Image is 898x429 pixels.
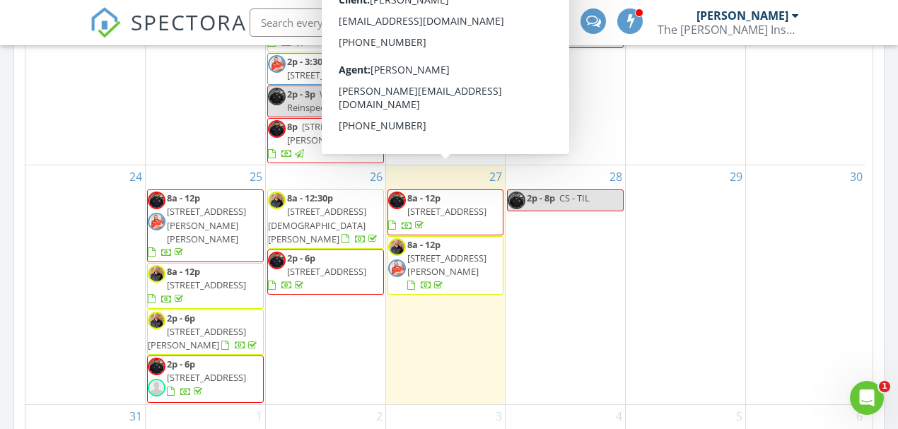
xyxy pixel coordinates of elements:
[167,312,195,324] span: 2p - 6p
[148,379,165,396] img: default-user-f0147aede5fd5fa78ca7ade42f37bd4542148d508eef1c3d3ea960f66861d68b.jpg
[167,192,200,204] span: 8a - 12p
[167,371,246,384] span: [STREET_ADDRESS]
[287,252,315,264] span: 2p - 6p
[287,69,366,81] span: [STREET_ADDRESS]
[407,252,486,278] span: [STREET_ADDRESS][PERSON_NAME]
[373,405,385,428] a: Go to September 2, 2025
[167,358,195,370] span: 2p - 6p
[267,189,384,249] a: 8a - 12:30p [STREET_ADDRESS][DEMOGRAPHIC_DATA][PERSON_NAME]
[493,405,505,428] a: Go to September 3, 2025
[147,355,264,402] a: 2p - 6p [STREET_ADDRESS]
[268,205,366,245] span: [STREET_ADDRESS][DEMOGRAPHIC_DATA][PERSON_NAME]
[25,165,146,404] td: Go to August 24, 2025
[148,265,246,305] a: 8a - 12p [STREET_ADDRESS]
[148,358,165,375] img: img_20250109_181849.jpg
[508,192,525,209] img: img_20250109_181849.jpg
[287,55,380,81] a: 2p - 3:30p [STREET_ADDRESS]
[387,236,504,295] a: 8a - 12p [STREET_ADDRESS][PERSON_NAME]
[131,7,247,37] span: SPECTORA
[387,189,504,235] a: 8a - 12p [STREET_ADDRESS]
[247,165,265,188] a: Go to August 25, 2025
[847,165,865,188] a: Go to August 30, 2025
[167,205,246,245] span: [STREET_ADDRESS][PERSON_NAME][PERSON_NAME]
[268,252,286,269] img: img_20250109_181849.jpg
[287,120,298,133] span: 8p
[407,192,441,204] span: 8a - 12p
[287,192,333,204] span: 8a - 12:30p
[90,7,121,38] img: The Best Home Inspection Software - Spectora
[268,120,286,138] img: img_20250109_181849.jpg
[367,165,385,188] a: Go to August 26, 2025
[287,88,342,114] span: WDI Reinspection
[506,165,626,404] td: Go to August 28, 2025
[147,189,264,262] a: 8a - 12p [STREET_ADDRESS][PERSON_NAME][PERSON_NAME]
[727,165,745,188] a: Go to August 29, 2025
[287,265,366,278] span: [STREET_ADDRESS]
[148,265,165,283] img: screenshot_20250427_080621.png
[146,165,266,404] td: Go to August 25, 2025
[253,405,265,428] a: Go to September 1, 2025
[268,192,380,245] a: 8a - 12:30p [STREET_ADDRESS][DEMOGRAPHIC_DATA][PERSON_NAME]
[407,238,441,251] span: 8a - 12p
[250,8,532,37] input: Search everything...
[486,165,505,188] a: Go to August 27, 2025
[268,88,286,105] img: img_20250109_181849.jpg
[265,165,385,404] td: Go to August 26, 2025
[287,88,315,100] span: 2p - 3p
[268,55,286,73] img: jonniehs.jpg
[853,405,865,428] a: Go to September 6, 2025
[388,192,406,209] img: img_20250109_181849.jpg
[388,238,406,256] img: screenshot_20250427_080621.png
[607,165,625,188] a: Go to August 28, 2025
[527,192,555,204] span: 2p - 8p
[879,381,890,392] span: 1
[148,192,165,209] img: img_20250109_181849.jpg
[385,165,506,404] td: Go to August 27, 2025
[658,23,799,37] div: The Wells Inspection Group LLC
[148,312,165,329] img: screenshot_20250427_080621.png
[559,192,590,204] span: CS - TIL
[148,312,260,351] a: 2p - 6p [STREET_ADDRESS][PERSON_NAME]
[148,213,165,230] img: jonniehs.jpg
[267,53,384,85] a: 2p - 3:30p [STREET_ADDRESS]
[147,310,264,355] a: 2p - 6p [STREET_ADDRESS][PERSON_NAME]
[388,259,406,277] img: jonniehs.jpg
[696,8,788,23] div: [PERSON_NAME]
[267,249,384,295] a: 2p - 6p [STREET_ADDRESS]
[850,381,884,415] iframe: Intercom live chat
[626,165,746,404] td: Go to August 29, 2025
[407,205,486,218] span: [STREET_ADDRESS]
[407,238,486,292] a: 8a - 12p [STREET_ADDRESS][PERSON_NAME]
[148,325,246,351] span: [STREET_ADDRESS][PERSON_NAME]
[267,118,384,164] a: 8p [STREET_ADDRESS][PERSON_NAME]
[167,358,246,397] a: 2p - 6p [STREET_ADDRESS]
[167,278,246,291] span: [STREET_ADDRESS]
[268,252,366,291] a: 2p - 6p [STREET_ADDRESS]
[388,192,486,231] a: 8a - 12p [STREET_ADDRESS]
[90,19,247,49] a: SPECTORA
[287,120,381,146] span: [STREET_ADDRESS][PERSON_NAME]
[733,405,745,428] a: Go to September 5, 2025
[167,265,200,278] span: 8a - 12p
[148,192,246,259] a: 8a - 12p [STREET_ADDRESS][PERSON_NAME][PERSON_NAME]
[287,55,328,68] span: 2p - 3:30p
[127,405,145,428] a: Go to August 31, 2025
[127,165,145,188] a: Go to August 24, 2025
[268,192,286,209] img: screenshot_20250427_080621.png
[268,120,381,160] a: 8p [STREET_ADDRESS][PERSON_NAME]
[745,165,865,404] td: Go to August 30, 2025
[613,405,625,428] a: Go to September 4, 2025
[147,263,264,309] a: 8a - 12p [STREET_ADDRESS]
